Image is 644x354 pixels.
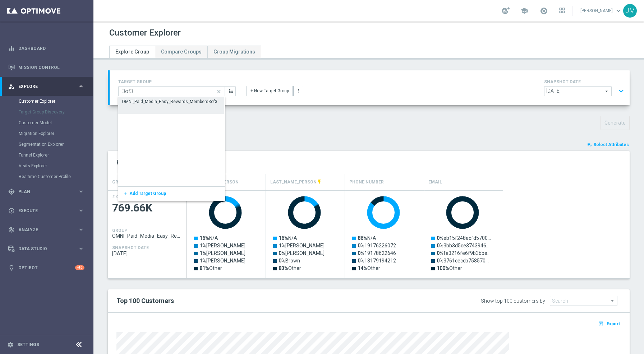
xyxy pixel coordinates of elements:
[358,265,367,271] tspan: 14%
[118,86,225,96] input: OMNI_Paid_Media_Easy_Rewards_Members2of3
[358,235,376,241] text: N/A
[358,235,367,241] tspan: 86%
[8,46,85,51] button: equalizer Dashboard
[437,243,443,248] tspan: 0%
[296,88,301,93] i: more_vert
[109,46,261,58] ul: Tabs
[7,341,14,348] i: settings
[358,243,396,248] text: 19176226072
[8,188,78,195] div: Plan
[358,250,364,256] tspan: 0%
[437,250,491,256] text: fa3216fe6f9b3bbe…
[8,246,78,252] div: Data Studio
[580,5,623,16] a: [PERSON_NAME]keyboard_arrow_down
[18,228,78,232] span: Analyze
[8,227,78,233] div: Analyze
[8,39,84,58] div: Dashboard
[18,58,84,77] a: Mission Control
[19,163,75,169] a: Visits Explorer
[358,258,396,264] text: 13179194212
[122,98,217,105] div: OMNI_Paid_Media_Easy_Rewards_Members3of3
[19,152,75,158] a: Funnel Explorer
[118,78,621,98] div: TARGET GROUP close + New Target Group more_vert SNAPSHOT DATE arrow_drop_down expand_more
[279,250,325,256] text: [PERSON_NAME]
[616,84,626,98] button: expand_more
[279,243,285,248] tspan: 1%
[279,258,285,264] tspan: 0%
[112,194,150,199] h4: # OF CUSTOMERS
[437,243,489,248] text: 3bb3d5ce3743946…
[437,258,489,264] text: 3761ceccb758570…
[121,191,128,196] i: add
[428,176,442,188] h4: Email
[118,187,129,201] button: add Add Target Group
[214,87,225,97] i: close
[199,250,245,256] text: [PERSON_NAME]
[199,250,206,256] tspan: 1%
[623,4,637,18] div: JM
[18,247,78,251] span: Data Studio
[78,226,84,233] i: keyboard_arrow_right
[279,265,301,271] text: Other
[586,141,630,149] button: playlist_add_check Select Attributes
[18,258,75,277] a: Optibot
[437,258,443,264] tspan: 0%
[116,297,406,305] h2: Top 100 Customers
[18,190,78,194] span: Plan
[437,235,491,241] text: eb15f248ecfd5700…
[19,171,93,182] div: Realtime Customer Profile
[279,243,325,248] text: [PERSON_NAME]
[8,189,85,195] button: gps_fixed Plan keyboard_arrow_right
[19,160,93,171] div: Visits Explorer
[8,58,84,77] div: Mission Control
[349,176,384,188] h4: Phone Number
[19,131,75,136] a: Migration Explorer
[19,98,75,104] a: Customer Explorer
[187,190,503,278] div: Press SPACE to select this row.
[199,235,218,241] text: N/A
[437,250,443,256] tspan: 0%
[161,49,202,55] span: Compare Groups
[129,191,166,196] span: Add Target Group
[8,246,85,252] button: Data Studio keyboard_arrow_right
[8,265,15,271] i: lightbulb
[279,265,288,271] tspan: 83%
[8,45,15,52] i: equalizer
[18,39,84,58] a: Dashboard
[593,142,629,147] span: Select Attributes
[247,86,293,96] button: + New Target Group
[279,235,288,241] tspan: 16%
[8,84,85,89] button: person_search Explore keyboard_arrow_right
[118,97,224,114] div: Press SPACE to select this row.
[19,139,93,150] div: Segmentation Explorer
[199,258,206,264] tspan: 1%
[118,79,236,84] h4: TARGET GROUP
[293,86,303,96] button: more_vert
[116,158,621,167] h2: Key Group Characteristics
[112,233,183,239] span: OMNI_Paid_Media_Easy_Rewards_Members2of3
[118,187,225,201] div: Press SPACE to select this row.
[19,141,75,147] a: Segmentation Explorer
[115,49,149,55] span: Explore Group
[199,243,245,248] text: [PERSON_NAME]
[8,208,85,214] button: play_circle_outline Execute keyboard_arrow_right
[213,49,255,55] span: Group Migrations
[19,150,93,160] div: Funnel Explorer
[8,188,15,195] i: gps_fixed
[8,265,85,271] button: lightbulb Optibot +10
[597,319,621,328] button: open_in_browser Export
[279,250,285,256] tspan: 0%
[199,235,209,241] tspan: 16%
[19,120,75,126] a: Customer Model
[78,207,84,214] i: keyboard_arrow_right
[8,65,85,70] div: Mission Control
[520,7,528,15] span: school
[8,227,85,233] button: track_changes Analyze keyboard_arrow_right
[601,116,630,130] button: Generate
[199,265,222,271] text: Other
